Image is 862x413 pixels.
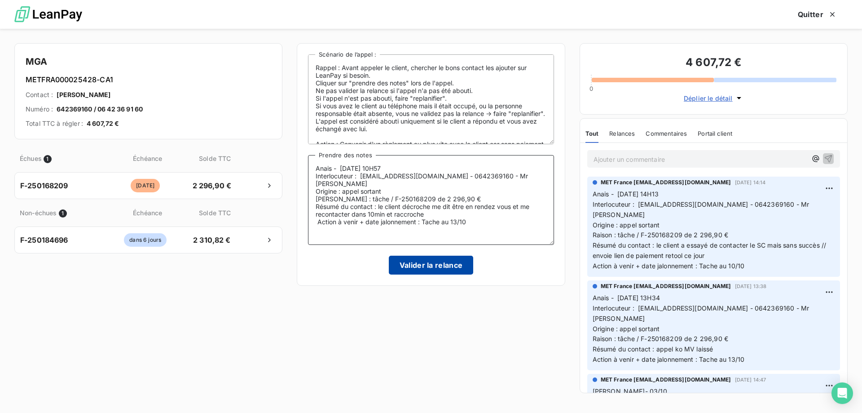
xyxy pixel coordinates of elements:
[593,221,660,229] span: Origine : appel sortant
[593,355,745,363] span: Action à venir + date jalonnement : Tache au 13/10
[601,178,731,187] span: MET France [EMAIL_ADDRESS][DOMAIN_NAME]
[57,105,143,114] span: 642369160 / 06 42 36 91 60
[601,282,731,290] span: MET France [EMAIL_ADDRESS][DOMAIN_NAME]
[646,130,687,137] span: Commentaires
[188,180,235,191] span: 2 296,90 €
[20,235,68,245] span: F-250184696
[188,235,235,245] span: 2 310,82 €
[308,54,554,144] textarea: Rappel : Avant appeler le client, chercher le bons contact les ajouter sur LeanPay si besoin. Cli...
[26,74,271,85] h6: METFRA000025428-CA1
[593,387,667,395] span: [PERSON_NAME]- 03/10
[593,241,828,259] span: Résumé du contact : le client a essayé de contacter le SC mais sans succès // envoie lien de paie...
[20,180,68,191] span: F-250168209
[585,130,599,137] span: Tout
[698,130,732,137] span: Portail client
[787,5,848,24] button: Quitter
[593,262,745,270] span: Action à venir + date jalonnement : Tache au 10/10
[20,154,42,163] span: Échues
[735,377,766,382] span: [DATE] 14:47
[26,54,271,69] h4: MGA
[106,154,189,163] span: Échéance
[593,200,811,218] span: Interlocuteur : [EMAIL_ADDRESS][DOMAIN_NAME] - 0642369160 - Mr [PERSON_NAME]
[593,345,713,353] span: Résumé du contact : appel ko MV laissé
[591,54,836,72] h3: 4 607,72 €
[308,155,554,245] textarea: Anais - [DATE] 10H57 Interlocuteur : [EMAIL_ADDRESS][DOMAIN_NAME] - 0642369160 - Mr [PERSON_NAME]...
[131,179,160,192] span: [DATE]
[26,90,53,99] span: Contact :
[44,155,52,163] span: 1
[589,85,593,92] span: 0
[831,382,853,404] div: Open Intercom Messenger
[593,294,660,302] span: Anais - [DATE] 13H34
[14,2,82,27] img: logo LeanPay
[735,180,766,185] span: [DATE] 14:14
[609,130,635,137] span: Relances
[57,90,110,99] span: [PERSON_NAME]
[191,208,238,218] span: Solde TTC
[124,233,167,247] span: dans 6 jours
[191,154,238,163] span: Solde TTC
[389,256,474,275] button: Valider la relance
[593,231,728,239] span: Raison : tâche / F-250168209 de 2 296,90 €
[593,325,660,333] span: Origine : appel sortant
[26,119,83,128] span: Total TTC à régler :
[106,208,189,218] span: Échéance
[681,93,746,103] button: Déplier le détail
[59,209,67,218] span: 1
[601,376,731,384] span: MET France [EMAIL_ADDRESS][DOMAIN_NAME]
[26,105,53,114] span: Numéro :
[593,304,811,322] span: Interlocuteur : [EMAIL_ADDRESS][DOMAIN_NAME] - 0642369160 - Mr [PERSON_NAME]
[20,208,57,218] span: Non-échues
[735,284,767,289] span: [DATE] 13:38
[87,119,119,128] span: 4 607,72 €
[684,93,733,103] span: Déplier le détail
[593,190,659,198] span: Anais - [DATE] 14H13
[593,335,728,342] span: Raison : tâche / F-250168209 de 2 296,90 €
